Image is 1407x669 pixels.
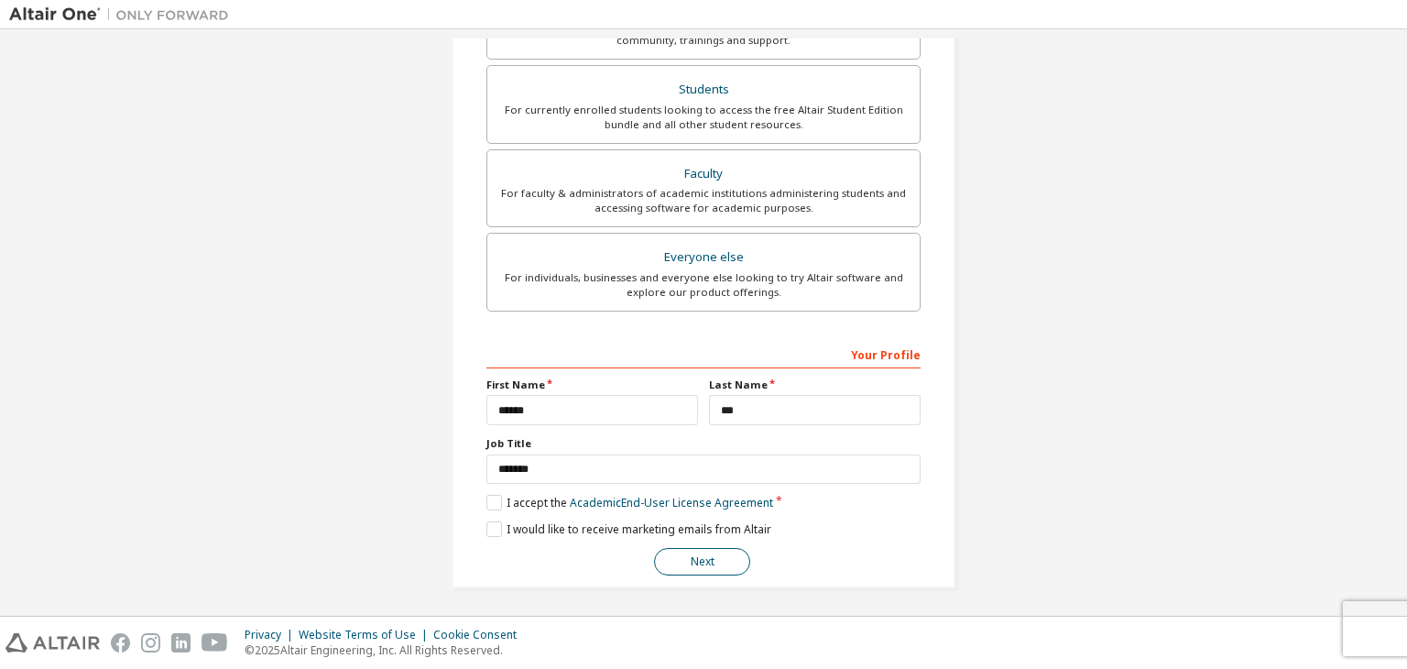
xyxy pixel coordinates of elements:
[433,628,528,642] div: Cookie Consent
[299,628,433,642] div: Website Terms of Use
[654,548,750,576] button: Next
[486,339,921,368] div: Your Profile
[141,633,160,653] img: instagram.svg
[486,521,771,537] label: I would like to receive marketing emails from Altair
[486,436,921,451] label: Job Title
[9,5,238,24] img: Altair One
[171,633,191,653] img: linkedin.svg
[498,161,909,187] div: Faculty
[498,245,909,270] div: Everyone else
[245,628,299,642] div: Privacy
[486,378,698,392] label: First Name
[202,633,228,653] img: youtube.svg
[498,77,909,103] div: Students
[486,495,773,510] label: I accept the
[5,633,100,653] img: altair_logo.svg
[570,495,773,510] a: Academic End-User License Agreement
[111,633,130,653] img: facebook.svg
[498,186,909,215] div: For faculty & administrators of academic institutions administering students and accessing softwa...
[709,378,921,392] label: Last Name
[245,642,528,658] p: © 2025 Altair Engineering, Inc. All Rights Reserved.
[498,103,909,132] div: For currently enrolled students looking to access the free Altair Student Edition bundle and all ...
[498,270,909,300] div: For individuals, businesses and everyone else looking to try Altair software and explore our prod...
